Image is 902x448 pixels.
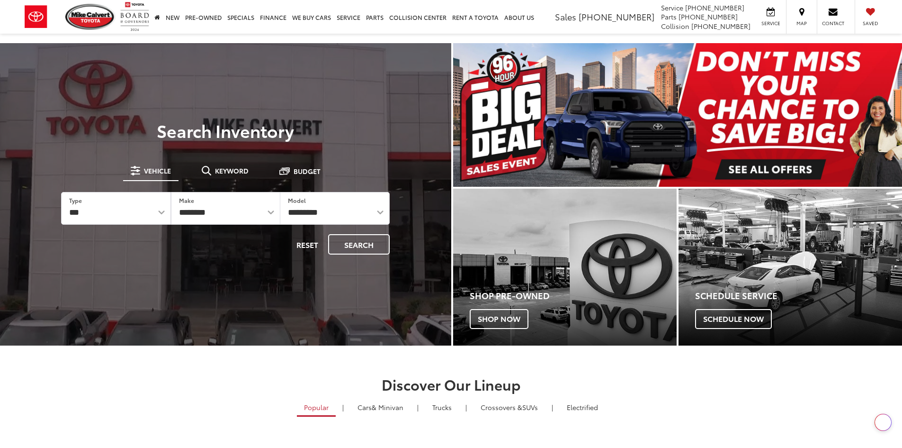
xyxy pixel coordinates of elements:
span: Sales [555,10,576,23]
button: Search [328,234,390,255]
span: Service [760,20,781,27]
span: Budget [294,168,321,174]
span: Schedule Now [695,309,772,329]
a: Cars [350,399,411,415]
a: Shop Pre-Owned Shop Now [453,189,677,346]
span: Saved [860,20,881,27]
img: Mike Calvert Toyota [65,4,116,30]
div: Toyota [679,189,902,346]
span: Crossovers & [481,402,522,412]
span: Service [661,3,683,12]
a: Schedule Service Schedule Now [679,189,902,346]
li: | [340,402,346,412]
span: Keyword [215,167,249,174]
a: Trucks [425,399,459,415]
span: Collision [661,21,689,31]
li: | [463,402,469,412]
li: | [549,402,555,412]
button: Reset [288,234,326,255]
span: Vehicle [144,167,171,174]
span: [PHONE_NUMBER] [685,3,744,12]
span: [PHONE_NUMBER] [579,10,654,23]
label: Type [69,196,82,204]
span: Contact [822,20,844,27]
span: & Minivan [372,402,403,412]
span: Map [791,20,812,27]
span: [PHONE_NUMBER] [679,12,738,21]
a: Electrified [560,399,605,415]
label: Model [288,196,306,204]
h3: Search Inventory [40,121,411,140]
h2: Discover Our Lineup [117,376,785,392]
label: Make [179,196,194,204]
div: Toyota [453,189,677,346]
span: Shop Now [470,309,528,329]
h4: Shop Pre-Owned [470,291,677,301]
span: Parts [661,12,677,21]
li: | [415,402,421,412]
a: SUVs [473,399,545,415]
a: Popular [297,399,336,417]
h4: Schedule Service [695,291,902,301]
span: [PHONE_NUMBER] [691,21,750,31]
